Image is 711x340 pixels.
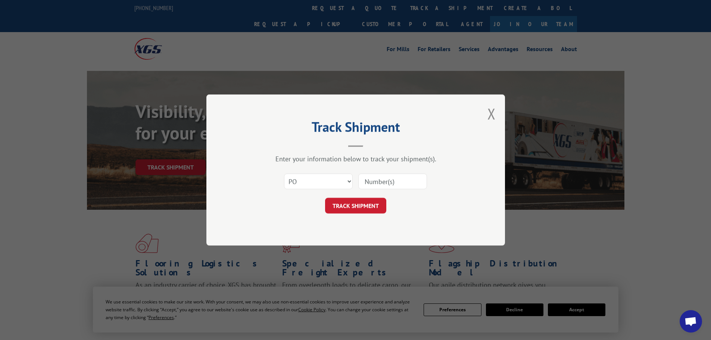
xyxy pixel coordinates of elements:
button: TRACK SHIPMENT [325,198,386,213]
div: Enter your information below to track your shipment(s). [244,155,468,163]
h2: Track Shipment [244,122,468,136]
input: Number(s) [358,174,427,189]
button: Close modal [487,104,496,124]
div: Open chat [680,310,702,333]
